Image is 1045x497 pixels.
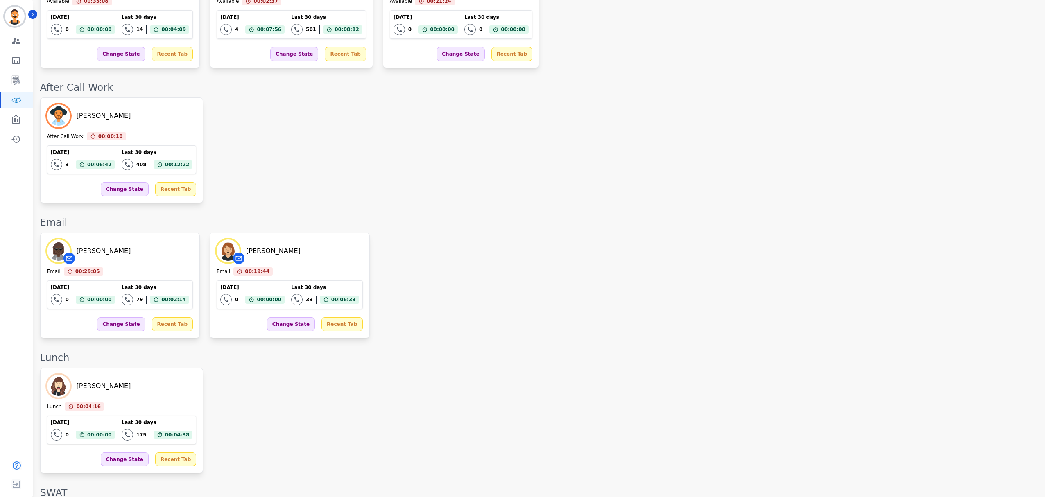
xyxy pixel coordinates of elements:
[66,161,69,168] div: 3
[77,381,131,391] div: [PERSON_NAME]
[77,111,131,121] div: [PERSON_NAME]
[136,26,143,33] div: 14
[77,246,131,256] div: [PERSON_NAME]
[257,25,281,34] span: 00:07:56
[76,402,101,411] span: 00:04:16
[291,14,362,20] div: Last 30 days
[306,296,313,303] div: 33
[47,403,62,411] div: Lunch
[136,431,147,438] div: 175
[161,25,186,34] span: 00:04:09
[97,317,145,331] div: Change State
[325,47,366,61] div: Recent Tab
[87,431,112,439] span: 00:00:00
[267,317,315,331] div: Change State
[5,7,25,26] img: Bordered avatar
[165,431,190,439] span: 00:04:38
[257,296,281,304] span: 00:00:00
[335,25,359,34] span: 00:08:12
[122,419,193,426] div: Last 30 days
[51,14,115,20] div: [DATE]
[51,419,115,426] div: [DATE]
[437,47,484,61] div: Change State
[47,375,70,398] img: Avatar
[220,14,285,20] div: [DATE]
[51,284,115,291] div: [DATE]
[47,104,70,127] img: Avatar
[246,246,301,256] div: [PERSON_NAME]
[47,239,70,262] img: Avatar
[66,296,69,303] div: 0
[40,351,1037,364] div: Lunch
[47,133,84,140] div: After Call Work
[75,267,100,276] span: 00:29:05
[245,267,269,276] span: 00:19:44
[122,284,189,291] div: Last 30 days
[97,47,145,61] div: Change State
[270,47,318,61] div: Change State
[217,268,230,276] div: Email
[161,296,186,304] span: 00:02:14
[235,296,238,303] div: 0
[98,132,123,140] span: 00:00:10
[136,161,147,168] div: 408
[40,216,1037,229] div: Email
[87,25,112,34] span: 00:00:00
[491,47,532,61] div: Recent Tab
[101,452,149,466] div: Change State
[87,160,112,169] span: 00:06:42
[408,26,412,33] div: 0
[87,296,112,304] span: 00:00:00
[66,26,69,33] div: 0
[430,25,455,34] span: 00:00:00
[155,452,196,466] div: Recent Tab
[152,47,193,61] div: Recent Tab
[136,296,143,303] div: 79
[331,296,356,304] span: 00:06:33
[306,26,316,33] div: 501
[321,317,362,331] div: Recent Tab
[165,160,190,169] span: 00:12:22
[66,431,69,438] div: 0
[51,149,115,156] div: [DATE]
[394,14,458,20] div: [DATE]
[155,182,196,196] div: Recent Tab
[40,81,1037,94] div: After Call Work
[220,284,285,291] div: [DATE]
[152,317,193,331] div: Recent Tab
[235,26,238,33] div: 4
[291,284,359,291] div: Last 30 days
[501,25,525,34] span: 00:00:00
[217,239,240,262] img: Avatar
[479,26,482,33] div: 0
[122,149,193,156] div: Last 30 days
[47,268,61,276] div: Email
[101,182,149,196] div: Change State
[122,14,189,20] div: Last 30 days
[464,14,529,20] div: Last 30 days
